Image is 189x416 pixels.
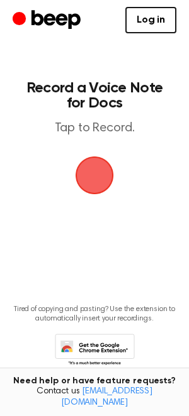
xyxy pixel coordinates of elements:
[76,156,113,194] button: Beep Logo
[10,305,179,324] p: Tired of copying and pasting? Use the extension to automatically insert your recordings.
[13,8,84,33] a: Beep
[125,7,176,33] a: Log in
[23,80,166,111] h1: Record a Voice Note for Docs
[23,121,166,136] p: Tap to Record.
[8,386,181,408] span: Contact us
[61,387,152,407] a: [EMAIL_ADDRESS][DOMAIN_NAME]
